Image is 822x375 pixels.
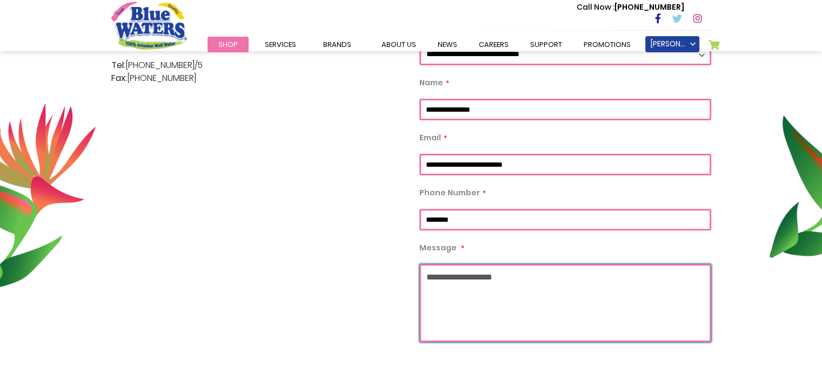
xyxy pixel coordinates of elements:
[111,72,127,85] span: Fax:
[577,2,684,13] p: [PHONE_NUMBER]
[645,36,699,52] a: [PERSON_NAME]
[371,37,427,52] a: about us
[419,132,441,143] span: Email
[419,187,480,198] span: Phone Number
[419,77,443,88] span: Name
[111,2,187,49] a: store logo
[218,39,238,50] span: Shop
[577,2,614,12] span: Call Now :
[111,59,403,85] p: [PHONE_NUMBER]/5 [PHONE_NUMBER]
[323,39,351,50] span: Brands
[265,39,296,50] span: Services
[419,242,457,253] span: Message
[519,37,573,52] a: support
[573,37,641,52] a: Promotions
[427,37,468,52] a: News
[111,59,125,72] span: Tel:
[468,37,519,52] a: careers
